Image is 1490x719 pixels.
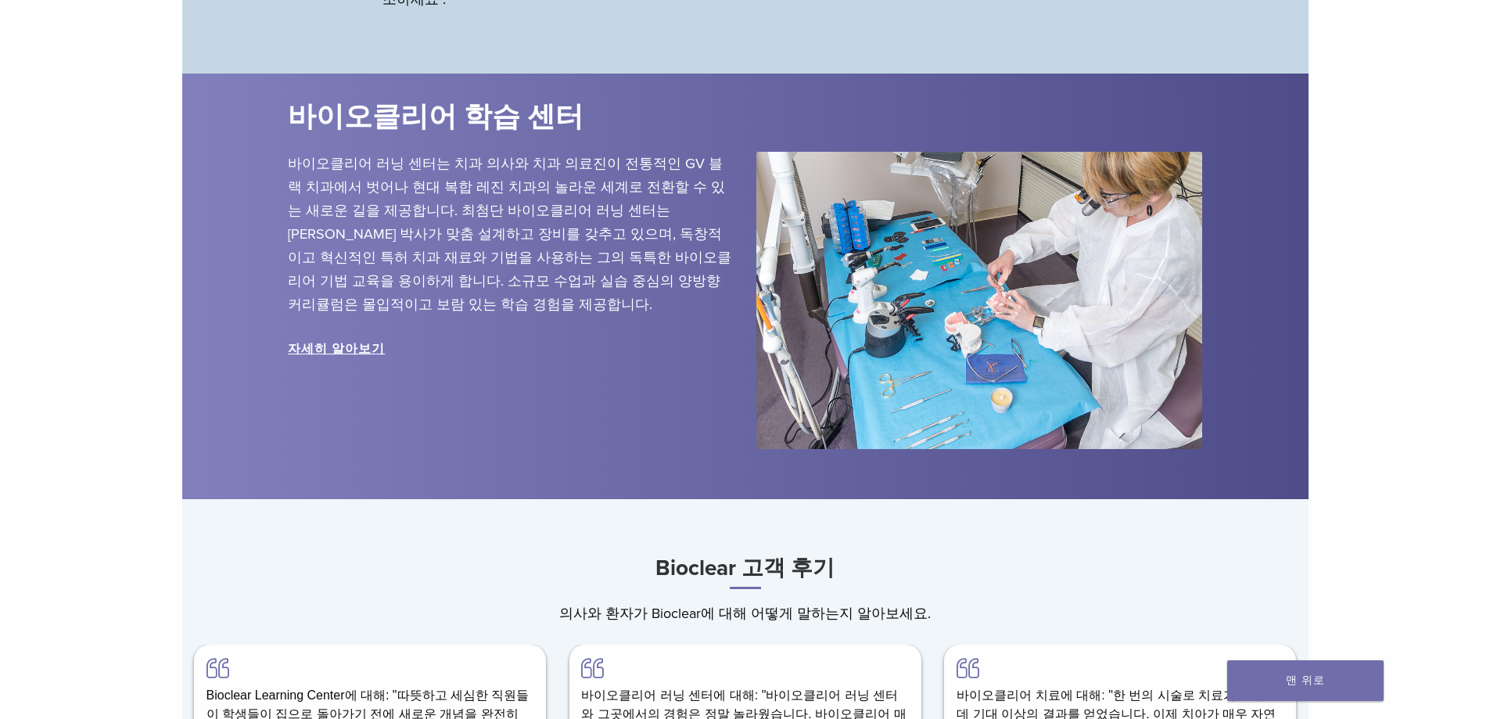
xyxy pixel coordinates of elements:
[288,341,385,357] a: 자세히 알아보기
[1227,660,1384,701] a: 맨 위로
[288,155,731,313] font: 바이오클리어 러닝 센터는 치과 의사와 치과 의료진이 전통적인 GV 블랙 치과에서 벗어나 현대 복합 레진 치과의 놀라운 세계로 전환할 수 있는 새로운 길을 제공합니다. 최첨단 ...
[559,605,931,622] font: 의사와 환자가 Bioclear에 대해 어떻게 말하는지 알아보세요.
[1286,674,1325,687] font: 맨 위로
[288,100,583,134] font: 바이오클리어 학습 센터
[655,555,835,581] font: Bioclear 고객 후기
